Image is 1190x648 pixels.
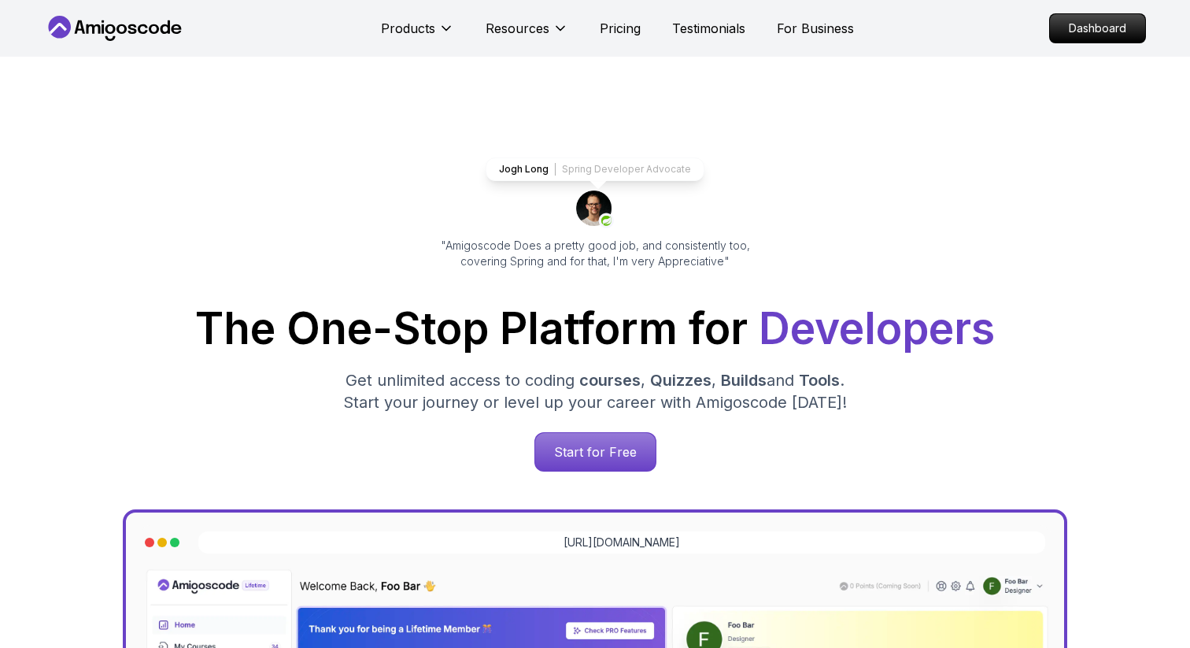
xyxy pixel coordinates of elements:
[331,369,859,413] p: Get unlimited access to coding , , and . Start your journey or level up your career with Amigosco...
[1050,14,1145,43] p: Dashboard
[57,307,1133,350] h1: The One-Stop Platform for
[562,163,691,176] p: Spring Developer Advocate
[381,19,454,50] button: Products
[672,19,745,38] a: Testimonials
[777,19,854,38] a: For Business
[499,163,549,176] p: Jogh Long
[721,371,767,390] span: Builds
[1092,550,1190,624] iframe: chat widget
[486,19,568,50] button: Resources
[799,371,840,390] span: Tools
[600,19,641,38] a: Pricing
[1049,13,1146,43] a: Dashboard
[564,535,680,550] a: [URL][DOMAIN_NAME]
[535,433,656,471] p: Start for Free
[534,432,656,472] a: Start for Free
[650,371,711,390] span: Quizzes
[576,191,614,228] img: josh long
[381,19,435,38] p: Products
[486,19,549,38] p: Resources
[579,371,641,390] span: courses
[759,302,995,354] span: Developers
[419,238,771,269] p: "Amigoscode Does a pretty good job, and consistently too, covering Spring and for that, I'm very ...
